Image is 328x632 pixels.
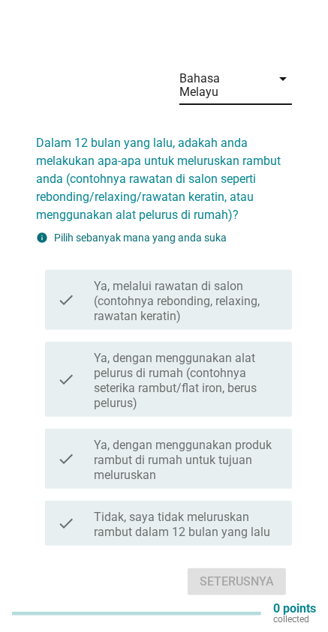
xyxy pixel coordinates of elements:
[95,279,280,324] label: Ya, melalui rawatan di salon (contohnya rebonding, relaxing, rawatan keratin)
[95,438,280,483] label: Ya, dengan menggunakan produk rambut di rumah untuk tujuan meluruskan
[273,614,316,625] p: collected
[273,604,316,614] p: 0 points
[57,276,75,324] i: check
[95,510,280,540] label: Tidak, saya tidak meluruskan rambut dalam 12 bulan yang lalu
[274,70,292,88] i: arrow_drop_down
[57,348,75,411] i: check
[36,119,292,224] h2: Dalam 12 bulan yang lalu, adakah anda melakukan apa-apa untuk meluruskan rambut anda (contohnya r...
[95,351,280,411] label: Ya, dengan menggunakan alat pelurus di rumah (contohnya seterika rambut/flat iron, berus pelurus)
[179,72,262,99] div: Bahasa Melayu
[57,435,75,483] i: check
[36,232,48,244] i: info
[57,507,75,540] i: check
[54,232,227,244] label: Pilih sebanyak mana yang anda suka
